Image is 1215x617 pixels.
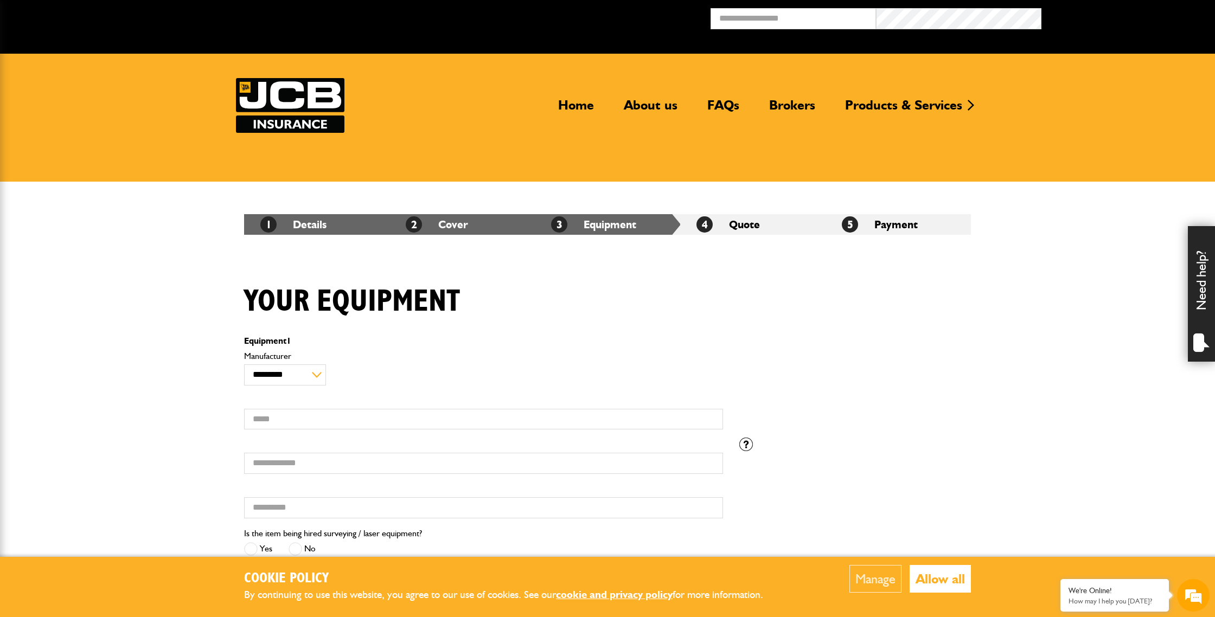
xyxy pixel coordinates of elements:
span: 4 [696,216,713,233]
label: Manufacturer [244,352,723,361]
span: 1 [286,336,291,346]
span: 2 [406,216,422,233]
button: Broker Login [1041,8,1207,25]
label: No [289,542,316,556]
span: 3 [551,216,567,233]
a: FAQs [699,97,747,122]
li: Equipment [535,214,680,235]
img: JCB Insurance Services logo [236,78,344,133]
p: Equipment [244,337,723,345]
a: 1Details [260,218,327,231]
button: Manage [849,565,901,593]
div: We're Online! [1069,586,1161,595]
a: Brokers [761,97,823,122]
a: JCB Insurance Services [236,78,344,133]
label: Is the item being hired surveying / laser equipment? [244,529,422,538]
a: cookie and privacy policy [556,588,673,601]
span: 5 [842,216,858,233]
h2: Cookie Policy [244,570,781,587]
p: By continuing to use this website, you agree to our use of cookies. See our for more information. [244,587,781,603]
a: 2Cover [406,218,468,231]
span: 1 [260,216,277,233]
li: Payment [826,214,971,235]
a: About us [616,97,686,122]
div: Need help? [1188,226,1215,362]
a: Home [550,97,602,122]
p: How may I help you today? [1069,597,1161,605]
a: Products & Services [837,97,970,122]
label: Yes [244,542,272,556]
button: Allow all [910,565,971,593]
h1: Your equipment [244,284,460,320]
li: Quote [680,214,826,235]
